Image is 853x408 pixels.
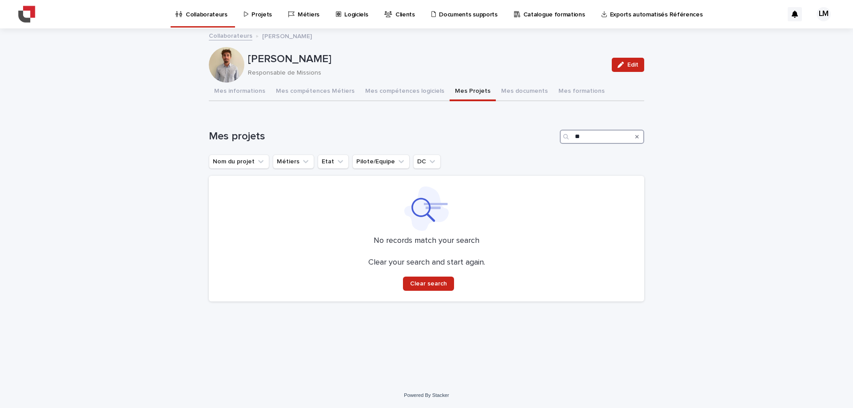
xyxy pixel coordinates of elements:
button: Mes documents [496,83,553,101]
img: YiAiwBLRm2aPEWe5IFcA [18,5,36,23]
button: Edit [612,58,644,72]
button: Pilote/Equipe [352,154,410,169]
p: No records match your search [219,236,634,246]
button: Etat [318,154,349,169]
button: Mes compétences Métiers [271,83,360,101]
button: Mes informations [209,83,271,101]
span: Clear search [410,281,447,287]
span: Edit [627,62,638,68]
a: Powered By Stacker [404,392,449,398]
button: Clear search [403,277,454,291]
button: DC [413,154,441,169]
button: Mes compétences logiciels [360,83,450,101]
p: [PERSON_NAME] [262,31,312,40]
h1: Mes projets [209,130,556,143]
button: Métiers [273,154,314,169]
input: Search [560,130,644,144]
a: Collaborateurs [209,30,252,40]
div: LM [817,7,831,21]
button: Mes Projets [450,83,496,101]
button: Mes formations [553,83,610,101]
button: Nom du projet [209,154,269,169]
p: Clear your search and start again. [368,258,485,268]
p: [PERSON_NAME] [248,53,605,66]
p: Responsable de Missions [248,69,601,77]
